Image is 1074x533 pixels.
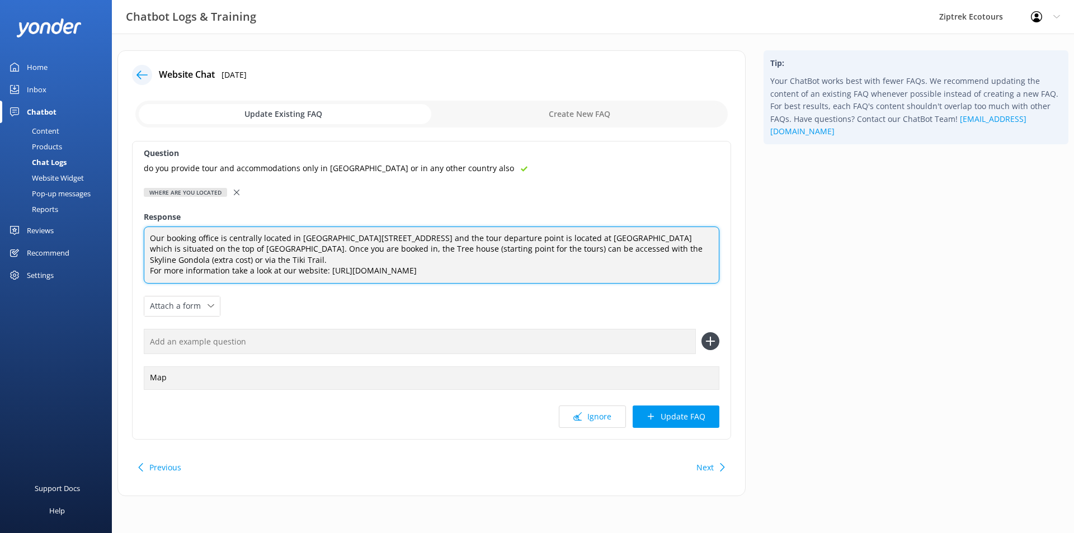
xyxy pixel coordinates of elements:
div: Support Docs [35,477,80,499]
a: Content [7,123,112,139]
p: [DATE] [222,69,247,81]
label: Response [144,211,719,223]
a: [EMAIL_ADDRESS][DOMAIN_NAME] [770,114,1026,136]
div: Reports [7,201,58,217]
div: Pop-up messages [7,186,91,201]
a: Chat Logs [7,154,112,170]
p: Your ChatBot works best with fewer FAQs. We recommend updating the content of an existing FAQ whe... [770,75,1062,138]
div: Reviews [27,219,54,242]
h4: Website Chat [159,68,215,82]
button: Next [696,456,714,479]
h4: Tip: [770,57,1062,69]
img: yonder-white-logo.png [17,18,81,37]
p: do you provide tour and accommodations only in [GEOGRAPHIC_DATA] or in any other country also [144,162,514,174]
label: Question [144,147,719,159]
div: Help [49,499,65,522]
button: Previous [149,456,181,479]
textarea: Our booking office is centrally located in [GEOGRAPHIC_DATA][STREET_ADDRESS] and the tour departu... [144,227,719,284]
div: Where are you located [144,188,227,197]
div: Recommend [27,242,69,264]
span: Attach a form [150,300,208,312]
input: Add an example question [144,329,696,354]
div: Website Widget [7,170,84,186]
div: Chatbot [27,101,56,123]
a: Website Widget [7,170,112,186]
div: Map [144,366,719,390]
button: Update FAQ [633,405,719,428]
a: Products [7,139,112,154]
div: Inbox [27,78,46,101]
div: Home [27,56,48,78]
div: Settings [27,264,54,286]
a: Pop-up messages [7,186,112,201]
button: Ignore [559,405,626,428]
h3: Chatbot Logs & Training [126,8,256,26]
a: Reports [7,201,112,217]
div: Products [7,139,62,154]
div: Content [7,123,59,139]
div: Chat Logs [7,154,67,170]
